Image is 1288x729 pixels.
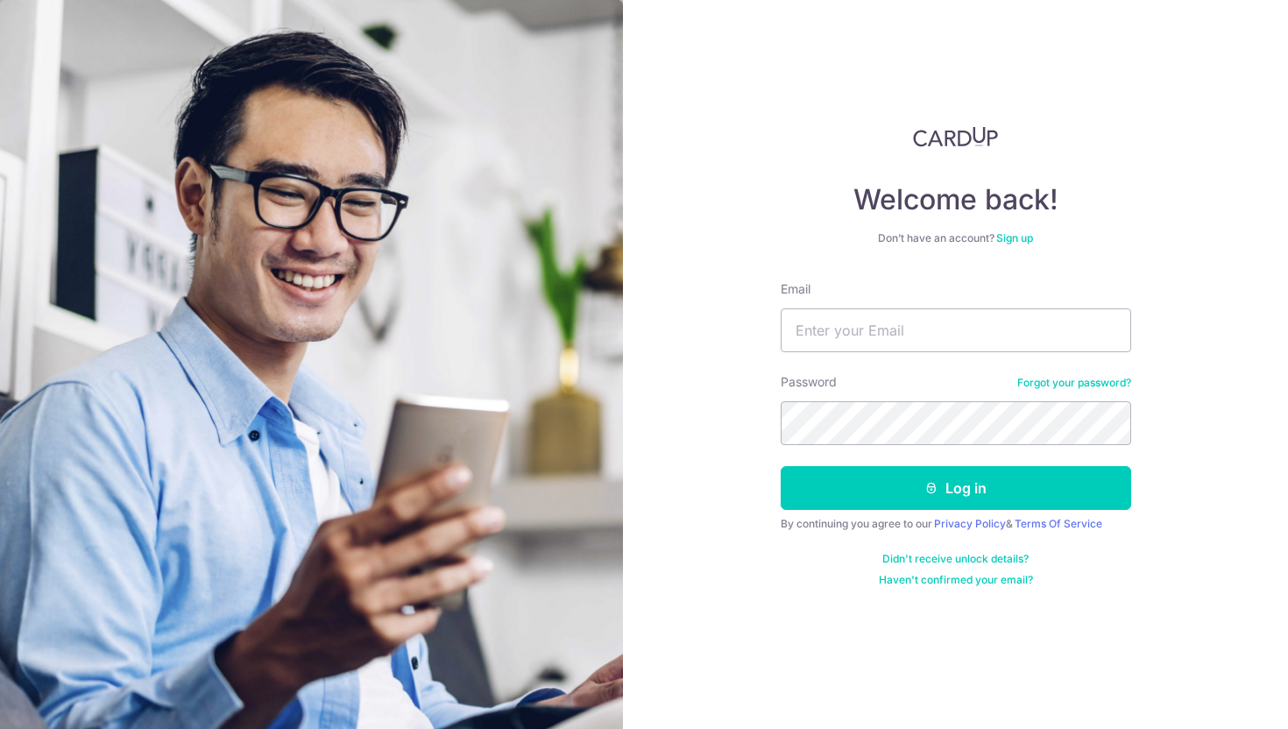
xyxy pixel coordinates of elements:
[913,126,999,147] img: CardUp Logo
[1015,517,1102,530] a: Terms Of Service
[882,552,1029,566] a: Didn't receive unlock details?
[781,466,1131,510] button: Log in
[934,517,1006,530] a: Privacy Policy
[781,373,837,391] label: Password
[1017,376,1131,390] a: Forgot your password?
[996,231,1033,244] a: Sign up
[781,308,1131,352] input: Enter your Email
[781,280,810,298] label: Email
[781,182,1131,217] h4: Welcome back!
[781,231,1131,245] div: Don’t have an account?
[879,573,1033,587] a: Haven't confirmed your email?
[781,517,1131,531] div: By continuing you agree to our &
